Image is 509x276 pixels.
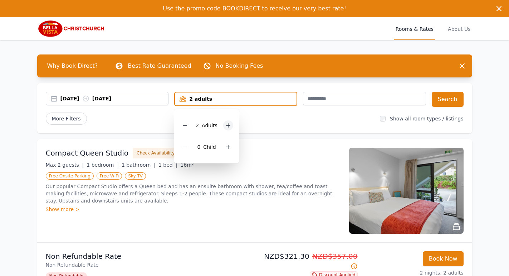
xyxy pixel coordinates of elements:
div: 2 adults [175,95,297,103]
p: Non Refundable Rate [46,261,252,268]
a: About Us [446,17,472,40]
span: NZD$357.00 [312,252,358,261]
span: 1 bathroom | [122,162,156,168]
span: 16m² [180,162,194,168]
span: Why Book Direct? [41,59,104,73]
a: Rooms & Rates [394,17,435,40]
span: 1 bedroom | [87,162,119,168]
span: Child [203,144,216,150]
span: Adult s [202,123,217,128]
button: Book Now [423,251,464,266]
p: Our popular Compact Studio offers a Queen bed and has an ensuite bathroom with shower, tea/coffee... [46,183,341,204]
span: 0 [197,144,200,150]
span: Free Onsite Parking [46,172,94,180]
span: More Filters [46,113,87,125]
button: Check Availability [133,148,178,158]
span: Free WiFi [97,172,122,180]
p: NZD$321.30 [258,251,358,271]
p: Non Refundable Rate [46,251,252,261]
label: Show all room types / listings [390,116,463,122]
span: 1 bed | [158,162,177,168]
button: Search [432,92,464,107]
div: [DATE] [DATE] [60,95,168,102]
span: Max 2 guests | [46,162,84,168]
span: Use the promo code BOOKDIRECT to receive our very best rate! [163,5,346,12]
p: No Booking Fees [216,62,263,70]
p: Best Rate Guaranteed [128,62,191,70]
img: Bella Vista Christchurch [37,20,106,37]
div: Show more > [46,206,341,213]
h3: Compact Queen Studio [46,148,129,158]
span: Sky TV [125,172,146,180]
span: 2 [196,123,199,128]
